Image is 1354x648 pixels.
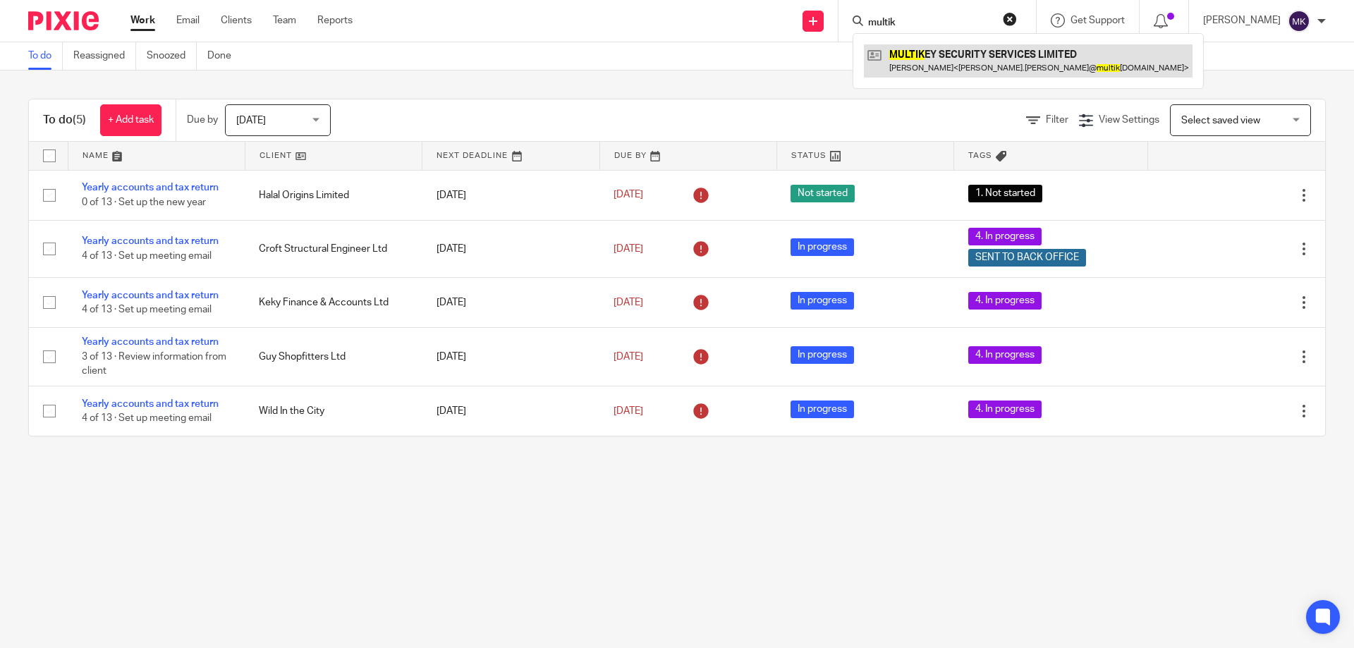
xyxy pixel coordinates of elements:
[236,116,266,126] span: [DATE]
[1046,115,1068,125] span: Filter
[82,183,219,192] a: Yearly accounts and tax return
[73,114,86,126] span: (5)
[245,328,422,386] td: Guy Shopfitters Ltd
[422,386,599,436] td: [DATE]
[614,298,643,307] span: [DATE]
[614,190,643,200] span: [DATE]
[968,401,1042,418] span: 4. In progress
[82,352,226,377] span: 3 of 13 · Review information from client
[82,291,219,300] a: Yearly accounts and tax return
[1288,10,1310,32] img: svg%3E
[614,352,643,362] span: [DATE]
[1099,115,1159,125] span: View Settings
[82,251,212,261] span: 4 of 13 · Set up meeting email
[273,13,296,27] a: Team
[968,185,1042,202] span: 1. Not started
[968,228,1042,245] span: 4. In progress
[28,42,63,70] a: To do
[221,13,252,27] a: Clients
[82,197,206,207] span: 0 of 13 · Set up the new year
[422,277,599,327] td: [DATE]
[82,413,212,423] span: 4 of 13 · Set up meeting email
[82,337,219,347] a: Yearly accounts and tax return
[968,346,1042,364] span: 4. In progress
[245,277,422,327] td: Keky Finance & Accounts Ltd
[317,13,353,27] a: Reports
[207,42,242,70] a: Done
[614,406,643,416] span: [DATE]
[968,249,1086,267] span: SENT TO BACK OFFICE
[176,13,200,27] a: Email
[130,13,155,27] a: Work
[968,292,1042,310] span: 4. In progress
[28,11,99,30] img: Pixie
[43,113,86,128] h1: To do
[422,220,599,277] td: [DATE]
[245,170,422,220] td: Halal Origins Limited
[791,185,855,202] span: Not started
[1071,16,1125,25] span: Get Support
[1003,12,1017,26] button: Clear
[791,346,854,364] span: In progress
[1203,13,1281,27] p: [PERSON_NAME]
[100,104,161,136] a: + Add task
[82,399,219,409] a: Yearly accounts and tax return
[791,238,854,256] span: In progress
[422,170,599,220] td: [DATE]
[1181,116,1260,126] span: Select saved view
[82,236,219,246] a: Yearly accounts and tax return
[614,244,643,254] span: [DATE]
[968,152,992,159] span: Tags
[73,42,136,70] a: Reassigned
[245,386,422,436] td: Wild In the City
[791,292,854,310] span: In progress
[187,113,218,127] p: Due by
[82,305,212,314] span: 4 of 13 · Set up meeting email
[867,17,994,30] input: Search
[147,42,197,70] a: Snoozed
[422,328,599,386] td: [DATE]
[791,401,854,418] span: In progress
[245,220,422,277] td: Croft Structural Engineer Ltd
